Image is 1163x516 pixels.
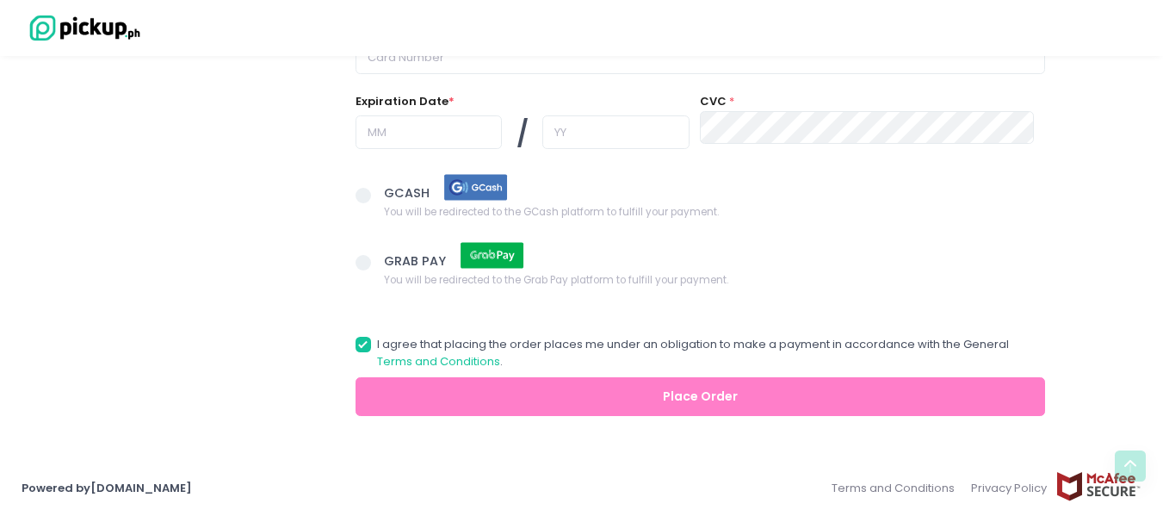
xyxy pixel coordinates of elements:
label: I agree that placing the order places me under an obligation to make a payment in accordance with... [356,336,1046,370]
img: mcafee-secure [1055,471,1141,501]
span: You will be redirected to the Grab Pay platform to fulfill your payment. [384,270,728,288]
button: Place Order [356,377,1046,416]
input: Card Number [356,40,1046,73]
a: Terms and Conditions [377,353,500,370]
img: logo [22,13,142,43]
a: Privacy Policy [963,471,1056,505]
a: Powered by[DOMAIN_NAME] [22,480,192,496]
span: You will be redirected to the GCash platform to fulfill your payment. [384,202,719,220]
span: GCASH [384,184,433,202]
img: gcash [433,172,519,202]
input: MM [356,115,503,148]
span: GRAB PAY [384,252,449,270]
label: CVC [700,93,727,110]
a: Terms and Conditions [832,471,963,505]
span: / [517,115,529,153]
input: YY [542,115,690,148]
label: Expiration Date [356,93,455,110]
img: grab pay [449,240,535,270]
